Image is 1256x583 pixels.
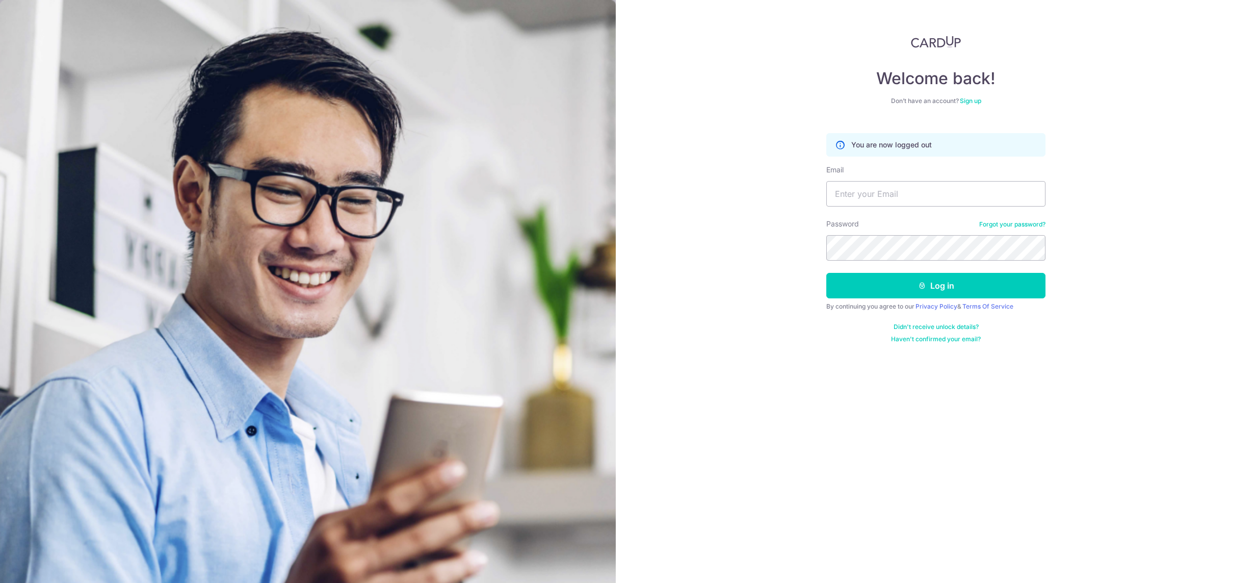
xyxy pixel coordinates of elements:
a: Terms Of Service [962,302,1013,310]
a: Sign up [960,97,981,105]
img: CardUp Logo [911,36,961,48]
input: Enter your Email [826,181,1045,207]
div: By continuing you agree to our & [826,302,1045,311]
a: Didn't receive unlock details? [894,323,979,331]
label: Email [826,165,844,175]
a: Haven't confirmed your email? [891,335,981,343]
button: Log in [826,273,1045,298]
h4: Welcome back! [826,68,1045,89]
a: Privacy Policy [915,302,957,310]
label: Password [826,219,859,229]
a: Forgot your password? [979,220,1045,229]
p: You are now logged out [851,140,932,150]
div: Don’t have an account? [826,97,1045,105]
